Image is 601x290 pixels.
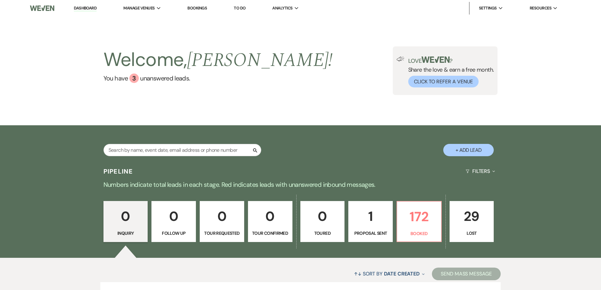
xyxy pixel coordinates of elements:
[463,163,498,180] button: Filters
[530,5,551,11] span: Resources
[200,201,244,242] a: 0Tour Requested
[103,46,333,74] h2: Welcome,
[74,180,528,190] p: Numbers indicate total leads in each stage. Red indicates leads with unanswered inbound messages.
[187,46,333,75] span: [PERSON_NAME] !
[204,230,240,237] p: Tour Requested
[108,230,144,237] p: Inquiry
[348,201,393,242] a: 1Proposal Sent
[421,56,450,63] img: weven-logo-green.svg
[129,74,139,83] div: 3
[252,230,288,237] p: Tour Confirmed
[248,201,292,242] a: 0Tour Confirmed
[103,74,333,83] a: You have 3 unanswered leads.
[401,206,437,227] p: 172
[304,230,341,237] p: Toured
[408,56,494,64] p: Love ?
[103,201,148,242] a: 0Inquiry
[151,201,196,242] a: 0Follow Up
[454,230,490,237] p: Lost
[234,5,245,11] a: To Do
[300,201,345,242] a: 0Toured
[304,206,341,227] p: 0
[103,167,133,176] h3: Pipeline
[351,265,427,282] button: Sort By Date Created
[443,144,494,156] button: + Add Lead
[397,201,442,242] a: 172Booked
[252,206,288,227] p: 0
[74,5,97,11] a: Dashboard
[156,206,192,227] p: 0
[30,2,54,15] img: Weven Logo
[404,56,494,87] div: Share the love & earn a free month.
[479,5,497,11] span: Settings
[272,5,292,11] span: Analytics
[384,270,420,277] span: Date Created
[432,268,501,280] button: Send Mass Message
[108,206,144,227] p: 0
[450,201,494,242] a: 29Lost
[123,5,155,11] span: Manage Venues
[408,76,479,87] button: Click to Refer a Venue
[352,206,389,227] p: 1
[454,206,490,227] p: 29
[352,230,389,237] p: Proposal Sent
[204,206,240,227] p: 0
[397,56,404,62] img: loud-speaker-illustration.svg
[354,270,362,277] span: ↑↓
[187,5,207,11] a: Bookings
[156,230,192,237] p: Follow Up
[103,144,261,156] input: Search by name, event date, email address or phone number
[401,230,437,237] p: Booked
